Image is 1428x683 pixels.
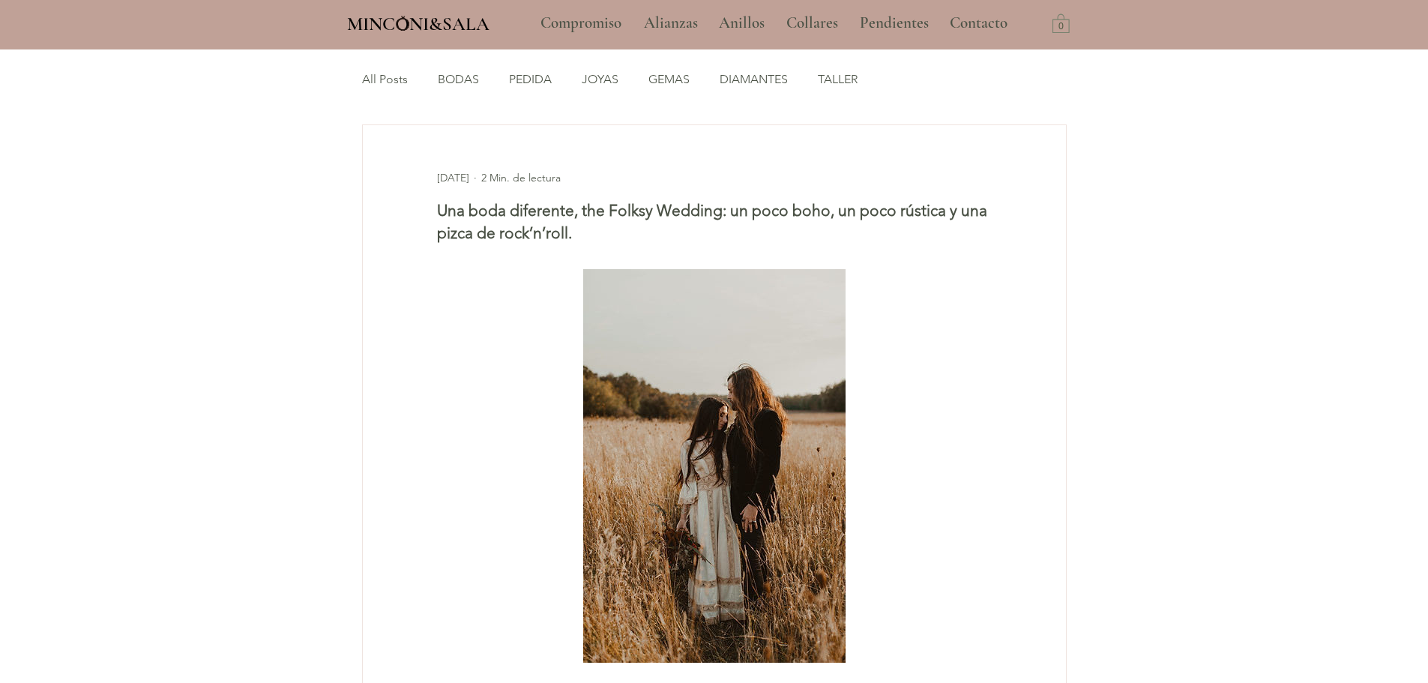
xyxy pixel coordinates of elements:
p: Alianzas [636,4,705,42]
img: Una boda diferente una boda folk [583,269,846,663]
a: Carrito con 0 ítems [1052,13,1070,33]
p: Collares [779,4,846,42]
a: Contacto [939,4,1019,42]
a: JOYAS [582,71,618,88]
p: Anillos [711,4,772,42]
p: Compromiso [533,4,629,42]
a: GEMAS [648,71,690,88]
a: Alianzas [633,4,708,42]
span: 2 Min. de lectura [481,171,561,184]
a: Collares [775,4,849,42]
a: Pendientes [849,4,939,42]
nav: Blog [360,49,1055,109]
nav: Sitio [500,4,1049,42]
a: MINCONI&SALA [347,10,489,34]
span: hace 2 días [437,171,469,184]
a: Anillos [708,4,775,42]
p: Contacto [942,4,1015,42]
a: Compromiso [529,4,633,42]
h1: Una boda diferente, the Folksy Wedding: un poco boho, un poco rústica y una pizca de rock’n’roll. [437,199,992,244]
img: Minconi Sala [397,16,409,31]
a: DIAMANTES [720,71,788,88]
a: PEDIDA [509,71,552,88]
a: BODAS [438,71,479,88]
p: Pendientes [852,4,936,42]
span: MINCONI&SALA [347,13,489,35]
a: All Posts [362,71,408,88]
a: TALLER [818,71,858,88]
text: 0 [1058,22,1064,32]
